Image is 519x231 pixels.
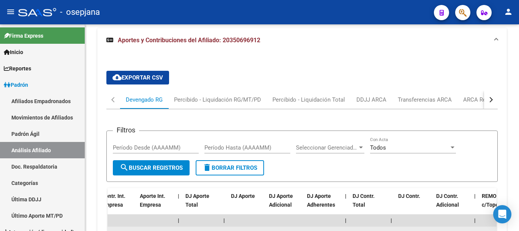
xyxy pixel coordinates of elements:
datatable-header-cell: REMOSIMP c/Tope [479,188,517,221]
span: - osepjana [60,4,100,21]
span: | [391,217,392,223]
span: Aportes y Contribuciones del Afiliado: 20350696912 [118,37,260,44]
div: Transferencias ARCA [398,96,452,104]
mat-icon: cloud_download [112,73,122,82]
button: Exportar CSV [106,71,169,84]
datatable-header-cell: DJ Contr. [395,188,433,221]
span: Firma Express [4,32,43,40]
datatable-header-cell: Aporte Int. Empresa [137,188,175,221]
datatable-header-cell: DJ Aporte [228,188,266,221]
span: | [345,193,347,199]
span: Reportes [4,64,31,73]
mat-icon: delete [203,163,212,172]
span: DJ Aporte Total [185,193,209,208]
datatable-header-cell: | [175,188,182,221]
span: | [223,217,225,223]
datatable-header-cell: | [342,188,350,221]
button: Borrar Filtros [196,160,264,175]
datatable-header-cell: DJ Contr. Adicional [433,188,471,221]
datatable-header-cell: | [471,188,479,221]
datatable-header-cell: DJ Contr. Total [350,188,388,221]
span: | [474,217,476,223]
span: Exportar CSV [112,74,163,81]
span: DJ Aporte [231,193,255,199]
span: DJ Contr. Total [353,193,375,208]
span: Todos [370,144,386,151]
span: Buscar Registros [120,164,183,171]
div: Open Intercom Messenger [493,205,511,223]
span: DJ Contr. [398,193,420,199]
h3: Filtros [113,125,139,135]
span: | [178,193,179,199]
span: DJ Aporte Adicional [269,193,293,208]
datatable-header-cell: DJ Aporte Adicional [266,188,304,221]
mat-icon: person [504,7,513,16]
span: | [178,217,179,223]
span: Aporte Int. Empresa [140,193,165,208]
datatable-header-cell: Contr. Int. Empresa [99,188,137,221]
span: DJ Aporte Adherentes [307,193,335,208]
button: Buscar Registros [113,160,190,175]
span: Padrón [4,81,28,89]
span: Inicio [4,48,23,56]
span: Contr. Int. Empresa [102,193,125,208]
div: Percibido - Liquidación RG/MT/PD [174,96,261,104]
span: REMOSIMP c/Tope [482,193,510,208]
span: DJ Contr. Adicional [436,193,459,208]
datatable-header-cell: DJ Aporte Adherentes [304,188,342,221]
span: | [474,193,476,199]
mat-expansion-panel-header: Aportes y Contribuciones del Afiliado: 20350696912 [97,28,507,53]
span: Seleccionar Gerenciador [296,144,358,151]
mat-icon: search [120,163,129,172]
datatable-header-cell: DJ Aporte Total [182,188,220,221]
span: Borrar Filtros [203,164,257,171]
div: DDJJ ARCA [356,96,386,104]
mat-icon: menu [6,7,15,16]
div: Devengado RG [126,96,163,104]
div: Percibido - Liquidación Total [272,96,345,104]
span: | [345,217,347,223]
